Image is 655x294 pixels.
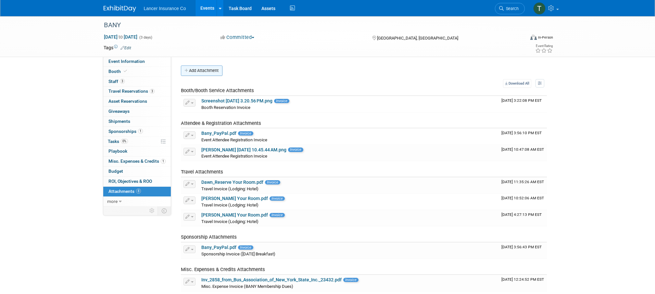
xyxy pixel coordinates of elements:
a: Download All [503,79,531,88]
i: Booth reservation complete [124,69,127,73]
span: Invoice [274,99,289,103]
span: Travel Invoice (Lodging: Hotel) [201,203,258,207]
a: Budget [103,167,171,176]
span: Event Attendee Registration Invoice [201,137,267,142]
td: Upload Timestamp [499,210,547,226]
button: Add Attachment [181,65,222,76]
span: Attachments [108,189,141,194]
a: Screenshot [DATE] 3.20.56 PM.png [201,98,272,103]
span: more [107,199,118,204]
a: more [103,197,171,206]
td: Upload Timestamp [499,177,547,194]
a: Booth [103,67,171,76]
td: Upload Timestamp [499,275,547,291]
td: Personalize Event Tab Strip [146,206,158,215]
a: Giveaways [103,107,171,116]
span: Sponsorship Attachments [181,234,237,240]
a: Misc. Expenses & Credits1 [103,157,171,166]
span: 3 [120,79,125,84]
span: [GEOGRAPHIC_DATA], [GEOGRAPHIC_DATA] [377,36,458,41]
a: Bany_PayPal.pdf [201,245,236,250]
a: Bany_PayPal.pdf [201,131,236,136]
span: Misc. Expenses & Credits [108,159,166,164]
span: Invoice [343,278,359,282]
td: Upload Timestamp [499,194,547,210]
span: 0% [121,139,128,144]
span: Upload Timestamp [501,212,542,217]
img: Format-Inperson.png [530,35,537,40]
a: Staff3 [103,77,171,87]
a: Edit [120,46,131,50]
a: Dawn_Reserve Your Room.pdf [201,180,263,185]
span: 1 [161,159,166,164]
div: Event Rating [535,44,553,48]
td: Upload Timestamp [499,96,547,112]
span: Budget [108,169,123,174]
img: Terrence Forrest [533,2,546,15]
span: Attendee & Registration Attachments [181,120,261,126]
span: Travel Reservations [108,88,155,94]
span: (3 days) [139,35,152,40]
span: Invoice [238,131,253,135]
span: Travel Attachments [181,169,223,175]
a: Search [495,3,525,14]
span: Upload Timestamp [501,245,542,249]
span: 1 [138,129,143,134]
a: Sponsorships1 [103,127,171,136]
td: Upload Timestamp [499,145,547,161]
span: Asset Reservations [108,99,147,104]
span: Upload Timestamp [501,98,542,103]
a: Asset Reservations [103,97,171,106]
span: Staff [108,79,125,84]
span: to [118,34,124,40]
img: ExhibitDay [104,6,136,12]
a: Travel Reservations3 [103,87,171,96]
div: BANY [102,19,515,31]
span: Playbook [108,148,127,154]
a: [PERSON_NAME] Your Room.pdf [201,196,268,201]
a: Event Information [103,57,171,66]
div: In-Person [538,35,553,40]
span: Upload Timestamp [501,147,544,152]
td: Upload Timestamp [499,128,547,145]
a: Attachments8 [103,187,171,196]
span: Search [504,6,519,11]
span: Upload Timestamp [501,196,544,200]
span: Invoice [288,147,303,152]
span: Tasks [108,139,128,144]
span: Lancer Insurance Co [144,6,186,11]
td: Toggle Event Tabs [157,206,171,215]
span: ROI, Objectives & ROO [108,179,152,184]
td: Upload Timestamp [499,242,547,259]
span: 3 [150,89,155,94]
span: Invoice [265,180,280,184]
span: Sponsorships [108,129,143,134]
span: [DATE] [DATE] [104,34,138,40]
span: Upload Timestamp [501,277,544,282]
a: Tasks0% [103,137,171,147]
button: Committed [218,34,257,41]
a: ROI, Objectives & ROO [103,177,171,186]
span: Sponsorship Invoice ([DATE] Breakfast) [201,252,275,256]
span: 8 [136,189,141,194]
span: Booth/Booth Service Attachments [181,88,254,93]
span: Shipments [108,119,130,124]
span: Misc. Expenses & Credits Attachments [181,266,265,272]
span: Booth Reservation Invoice [201,105,250,110]
span: Upload Timestamp [501,180,544,184]
span: Giveaways [108,109,130,114]
a: Playbook [103,147,171,156]
a: Inv_2858_from_Bus_Association_of_New_York_State_Inc._23432.pdf [201,277,342,282]
span: Event Information [108,59,145,64]
span: Travel Invoice (Lodging: Hotel) [201,219,258,224]
span: Upload Timestamp [501,131,542,135]
a: [PERSON_NAME] [DATE] 10.45.44 AM.png [201,147,286,152]
div: Event Format [486,34,553,43]
span: Invoice [270,196,285,201]
a: Shipments [103,117,171,126]
span: Booth [108,69,128,74]
span: Travel Invoice (Lodging: Hotel) [201,186,258,191]
span: Invoice [238,245,253,250]
span: Event Attendee Registration Invoice [201,154,267,159]
span: Misc. Expense Invoice (BANY Membership Dues) [201,284,293,289]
